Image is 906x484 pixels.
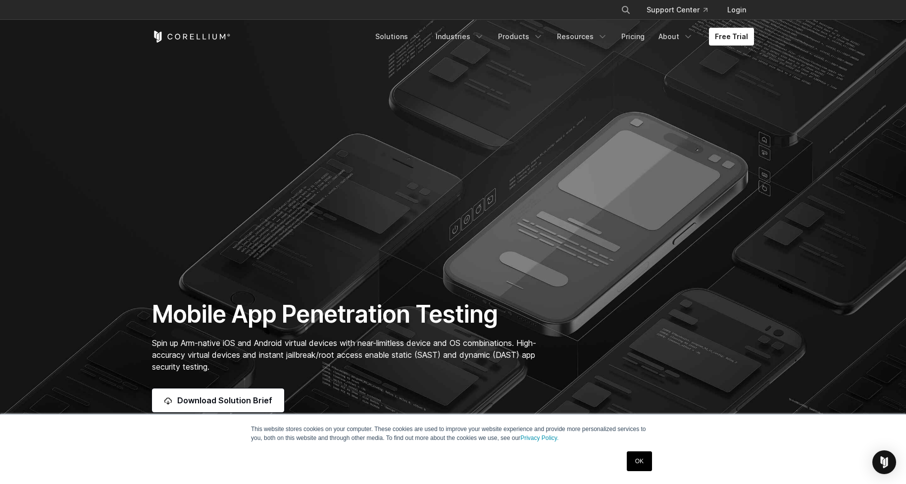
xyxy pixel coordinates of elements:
a: About [653,28,699,46]
a: Download Solution Brief [152,388,284,412]
a: OK [627,451,652,471]
p: This website stores cookies on your computer. These cookies are used to improve your website expe... [251,425,655,442]
span: Spin up Arm-native iOS and Android virtual devices with near-limitless device and OS combinations... [152,338,536,372]
a: Privacy Policy. [520,435,558,441]
a: Solutions [369,28,428,46]
a: Free Trial [709,28,754,46]
a: Industries [430,28,490,46]
div: Navigation Menu [609,1,754,19]
button: Search [617,1,635,19]
a: Pricing [615,28,651,46]
a: Products [492,28,549,46]
a: Resources [551,28,613,46]
a: Corellium Home [152,31,231,43]
div: Navigation Menu [369,28,754,46]
a: Support Center [639,1,715,19]
span: Download Solution Brief [177,394,272,406]
h1: Mobile App Penetration Testing [152,299,547,329]
div: Open Intercom Messenger [872,450,896,474]
a: Login [719,1,754,19]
